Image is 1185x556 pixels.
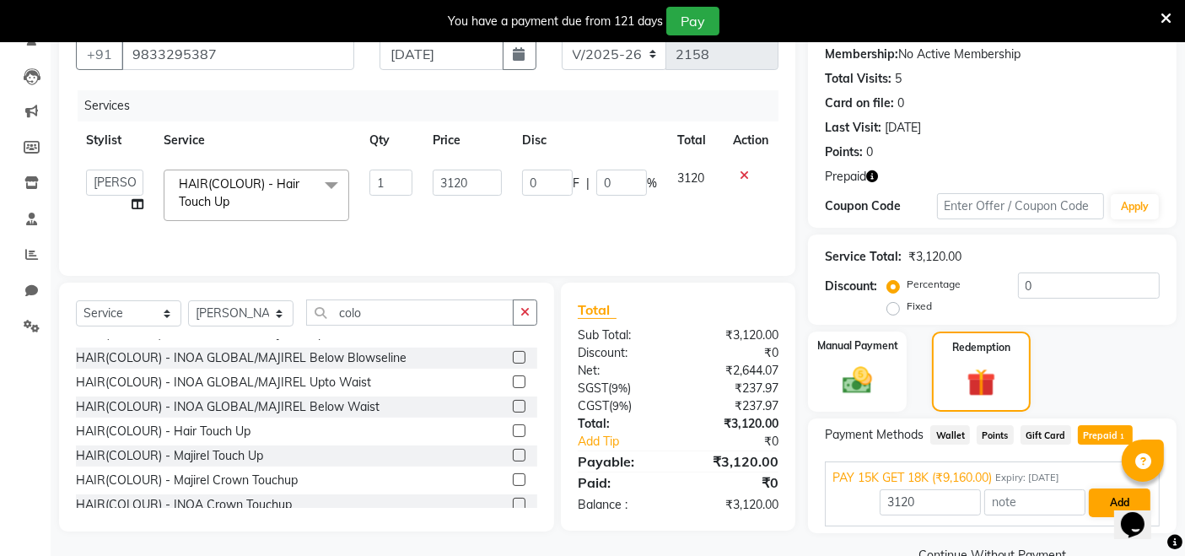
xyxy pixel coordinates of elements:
div: HAIR(COLOUR) - Hair Touch Up [76,423,250,440]
div: ₹0 [678,344,791,362]
input: Amount [880,489,981,516]
div: Card on file: [825,94,894,112]
input: Search or Scan [306,300,514,326]
th: Service [154,121,359,159]
div: You have a payment due from 121 days [448,13,663,30]
div: ₹0 [698,433,792,451]
div: Total Visits: [825,70,891,88]
a: x [229,194,237,209]
button: +91 [76,38,123,70]
div: Coupon Code [825,197,936,215]
div: ( ) [565,380,678,397]
th: Qty [359,121,423,159]
div: ₹3,120.00 [678,415,791,433]
div: ₹0 [678,472,791,493]
img: _cash.svg [833,364,881,398]
button: Apply [1111,194,1159,219]
div: ₹2,644.07 [678,362,791,380]
div: Balance : [565,496,678,514]
span: 1 [1118,432,1127,442]
div: ₹3,120.00 [678,451,791,472]
input: Search by Name/Mobile/Email/Code [121,38,354,70]
div: [DATE] [885,119,921,137]
th: Price [423,121,512,159]
span: Expiry: [DATE] [995,471,1059,485]
div: 5 [895,70,902,88]
label: Manual Payment [817,338,898,354]
div: No Active Membership [825,46,1160,63]
div: HAIR(COLOUR) - INOA GLOBAL/MAJIREL Below Waist [76,398,380,416]
div: Net: [565,362,678,380]
span: SGST [578,381,608,396]
div: Last Visit: [825,119,881,137]
label: Redemption [952,340,1010,355]
span: Wallet [930,425,970,445]
span: Total [578,301,617,319]
span: 3120 [677,170,704,186]
input: Enter Offer / Coupon Code [937,193,1104,219]
div: ( ) [565,397,678,415]
img: _gift.svg [958,365,1004,401]
div: Total: [565,415,678,433]
span: F [573,175,579,192]
span: Prepaid [825,168,866,186]
iframe: chat widget [1114,489,1168,539]
div: HAIR(COLOUR) - INOA GLOBAL/MAJIREL Below Blowseline [76,349,407,367]
th: Action [723,121,778,159]
th: Total [667,121,723,159]
input: note [984,489,1085,516]
div: Discount: [565,344,678,362]
div: HAIR(COLOUR) - Majirel Touch Up [76,447,263,465]
span: 9% [612,399,628,413]
span: Points [977,425,1014,445]
label: Fixed [907,299,932,314]
div: Sub Total: [565,327,678,344]
button: Add [1089,489,1150,517]
a: Add Tip [565,433,697,451]
label: Percentage [907,277,961,292]
span: Gift Card [1021,425,1071,445]
div: HAIR(COLOUR) - Majirel Crown Touchup [76,472,298,489]
div: ₹237.97 [678,397,791,415]
div: Discount: [825,278,877,295]
div: Service Total: [825,248,902,266]
th: Stylist [76,121,154,159]
div: 0 [897,94,904,112]
button: Pay [666,7,719,35]
div: HAIR(COLOUR) - INOA Crown Touchup [76,496,292,514]
div: 0 [866,143,873,161]
div: Services [78,90,791,121]
span: 9% [611,381,628,395]
div: ₹3,120.00 [678,327,791,344]
div: Points: [825,143,863,161]
span: | [586,175,590,192]
div: Membership: [825,46,898,63]
div: ₹237.97 [678,380,791,397]
div: ₹3,120.00 [678,496,791,514]
div: Payable: [565,451,678,472]
div: HAIR(COLOUR) - INOA GLOBAL/MAJIREL Upto Waist [76,374,371,391]
th: Disc [512,121,667,159]
span: % [647,175,657,192]
span: PAY 15K GET 18K (₹9,160.00) [832,469,992,487]
span: Payment Methods [825,426,924,444]
span: CGST [578,398,609,413]
span: HAIR(COLOUR) - Hair Touch Up [179,176,299,209]
span: Prepaid [1078,425,1133,445]
div: Paid: [565,472,678,493]
div: ₹3,120.00 [908,248,961,266]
